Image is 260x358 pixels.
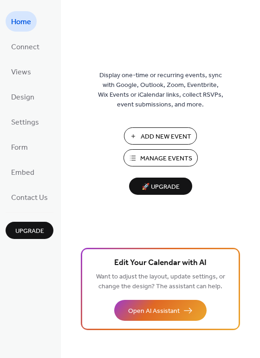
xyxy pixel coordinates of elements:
span: Display one-time or recurring events, sync with Google, Outlook, Zoom, Eventbrite, Wix Events or ... [98,71,223,110]
a: Form [6,137,33,157]
button: Manage Events [123,149,198,166]
a: Views [6,61,37,82]
a: Design [6,86,40,107]
span: Edit Your Calendar with AI [114,257,207,270]
span: Views [11,65,31,80]
button: 🚀 Upgrade [129,178,192,195]
span: Settings [11,115,39,130]
a: Home [6,11,37,32]
span: 🚀 Upgrade [135,181,187,193]
span: Want to adjust the layout, update settings, or change the design? The assistant can help. [96,271,225,293]
span: Embed [11,166,34,180]
span: Manage Events [140,154,192,164]
span: Home [11,15,31,30]
a: Contact Us [6,187,53,207]
a: Settings [6,112,45,132]
span: Connect [11,40,39,55]
span: Form [11,140,28,155]
span: Add New Event [141,132,191,142]
a: Embed [6,162,40,182]
a: Connect [6,36,45,57]
span: Open AI Assistant [128,306,180,316]
button: Open AI Assistant [114,300,207,321]
button: Upgrade [6,222,53,239]
span: Design [11,90,34,105]
span: Contact Us [11,191,48,206]
button: Add New Event [124,127,197,145]
span: Upgrade [15,226,44,236]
